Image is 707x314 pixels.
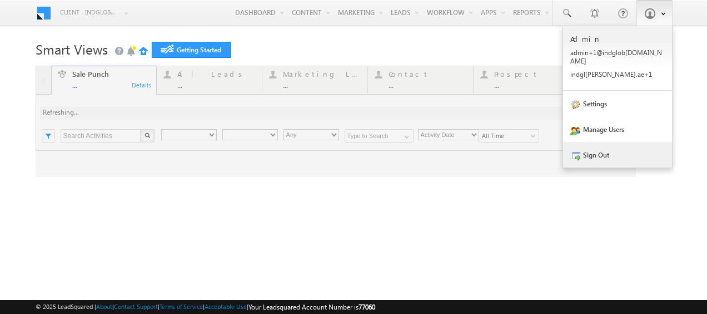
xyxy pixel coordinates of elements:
[36,40,108,58] span: Smart Views
[563,142,672,168] a: Sign Out
[563,26,672,91] a: Admin admin+1@indglob[DOMAIN_NAME] indgl[PERSON_NAME].ae+1
[570,34,665,43] p: Admin
[248,303,375,311] span: Your Leadsquared Account Number is
[160,303,203,310] a: Terms of Service
[36,302,375,312] span: © 2025 LeadSquared | | | | |
[96,303,112,310] a: About
[570,48,665,65] p: admin +1@in dglob [DOMAIN_NAME]
[359,303,375,311] span: 77060
[152,42,231,58] a: Getting Started
[570,70,665,78] p: indgl [PERSON_NAME]. ae+1
[114,303,158,310] a: Contact Support
[563,91,672,116] a: Settings
[205,303,247,310] a: Acceptable Use
[60,7,118,18] span: Client - indglobal1 (77060)
[563,116,672,142] a: Manage Users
